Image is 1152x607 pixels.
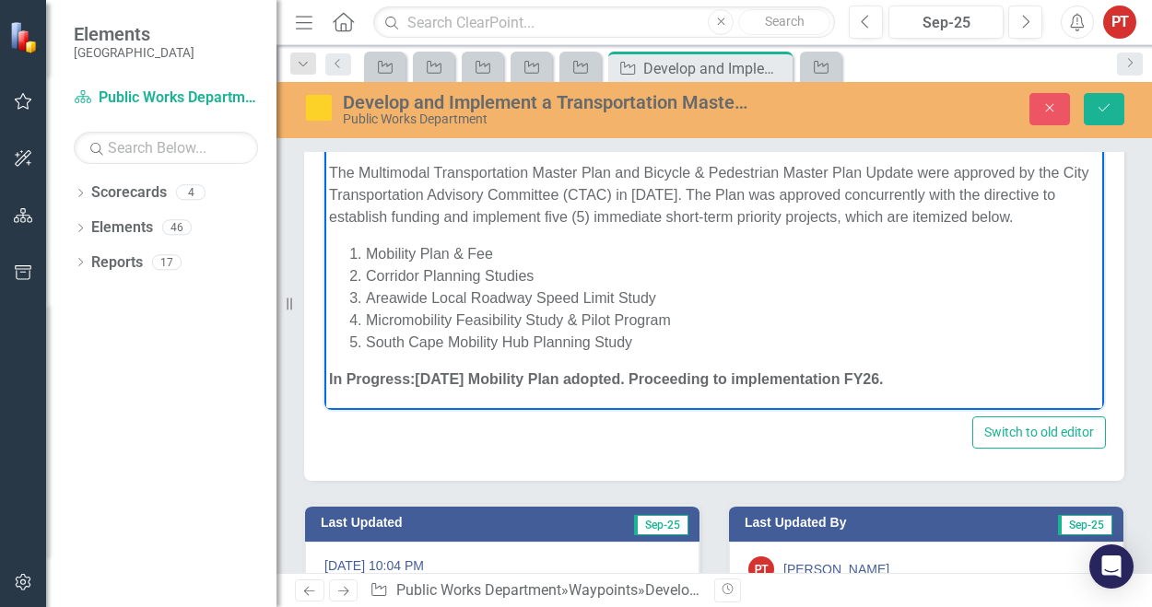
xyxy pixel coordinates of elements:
a: Waypoints [569,581,638,599]
a: Public Works Department [396,581,561,599]
img: In Progress or Needs Work [304,93,334,123]
span: Sep-25 [634,515,688,535]
div: Develop and Implement a Transportation Master Plan [645,581,993,599]
li: Corridor Planning Studies [41,177,775,199]
li: Micromobility Feasibility Study & Pilot Program [41,221,775,243]
button: PT [1103,6,1136,39]
div: Develop and Implement a Transportation Master Plan [343,92,750,112]
div: Develop and Implement a Transportation Master Plan [643,57,788,80]
div: 4 [176,185,206,201]
input: Search ClearPoint... [373,6,835,39]
a: Scorecards [91,182,167,204]
button: Sep-25 [888,6,1004,39]
div: 17 [152,254,182,270]
div: » » [370,580,700,601]
div: Public Works Department [343,112,750,126]
h3: Last Updated By [745,516,982,530]
button: Search [738,9,830,35]
div: PT [748,556,774,582]
iframe: Rich Text Area [324,88,1104,410]
img: ClearPoint Strategy [9,21,41,53]
span: Elements [74,23,194,45]
button: Switch to old editor [972,416,1106,449]
strong: In Progress: [DATE] Mobility Plan adopted. Proceeding to implementation FY26. [5,283,559,298]
div: Sep-25 [895,12,997,34]
a: Reports [91,252,143,274]
h3: Last Updated [321,516,540,530]
input: Search Below... [74,132,258,164]
span: Search [765,14,805,29]
li: South Cape Mobility Hub Planning Study [41,243,775,265]
li: Mobility Plan & Fee [41,155,775,177]
a: Public Works Department [74,88,258,109]
span: Sep-25 [1058,515,1112,535]
div: 46 [162,220,192,236]
li: Areawide Local Roadway Speed Limit Study [41,199,775,221]
div: [DATE] 10:04 PM [305,542,699,595]
a: Elements [91,217,153,239]
div: Open Intercom Messenger [1089,544,1134,589]
small: [GEOGRAPHIC_DATA] [74,45,194,60]
div: [PERSON_NAME] [783,560,889,578]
